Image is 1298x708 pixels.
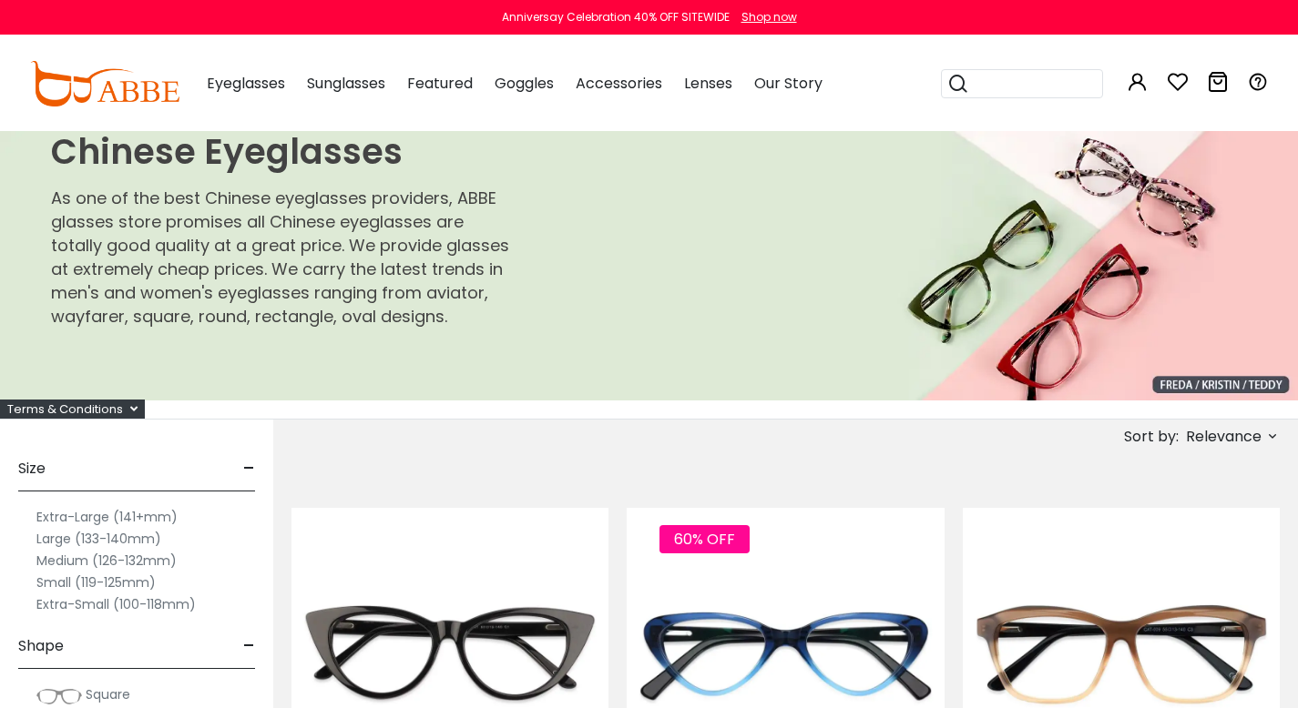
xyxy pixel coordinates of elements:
label: Medium (126-132mm) [36,550,177,571]
label: Large (133-140mm) [36,528,161,550]
span: Our Story [754,73,823,94]
div: Shop now [741,9,797,25]
span: Sunglasses [307,73,385,94]
span: Sort by: [1124,426,1179,447]
span: - [243,624,255,668]
label: Extra-Large (141+mm) [36,506,178,528]
div: Anniversay Celebration 40% OFF SITEWIDE [502,9,730,25]
span: Lenses [684,73,732,94]
span: Eyeglasses [207,73,285,94]
p: As one of the best Chinese eyeglasses providers, ABBE glasses store promises all Chinese eyeglass... [51,187,512,329]
img: abbeglasses.com [30,61,179,106]
label: Extra-Small (100-118mm) [36,593,196,615]
span: Goggles [495,73,554,94]
span: Relevance [1186,420,1262,453]
span: Featured [407,73,473,94]
img: Square.png [36,687,82,705]
span: Size [18,447,46,491]
span: 60% OFF [659,525,750,553]
span: Accessories [576,73,662,94]
span: Shape [18,624,64,668]
span: Square [86,685,130,703]
span: - [243,447,255,491]
a: Shop now [732,9,797,25]
label: Small (119-125mm) [36,571,156,593]
h1: Chinese Eyeglasses [51,131,512,173]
